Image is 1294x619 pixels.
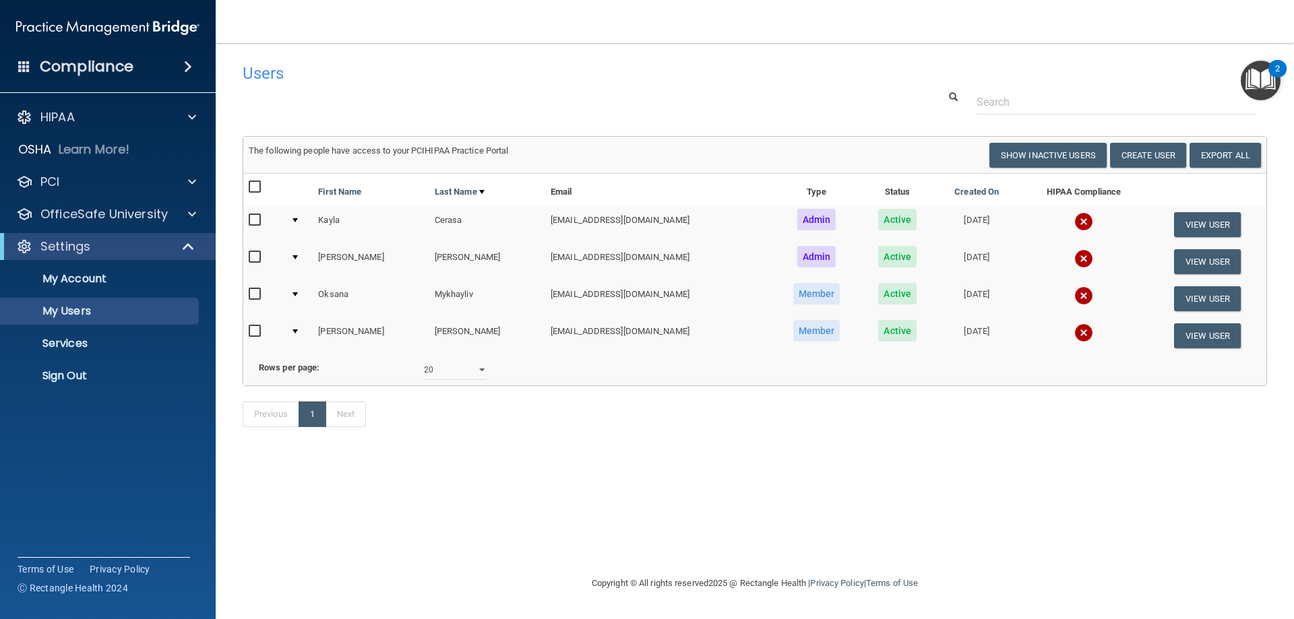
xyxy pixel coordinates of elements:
[1074,323,1093,342] img: cross.ca9f0e7f.svg
[954,184,999,200] a: Created On
[1174,323,1241,348] button: View User
[989,143,1107,168] button: Show Inactive Users
[429,243,545,280] td: [PERSON_NAME]
[90,562,150,576] a: Privacy Policy
[40,238,90,255] p: Settings
[313,317,429,354] td: [PERSON_NAME]
[40,174,59,190] p: PCI
[797,246,836,267] span: Admin
[1174,249,1241,274] button: View User
[40,206,168,222] p: OfficeSafe University
[16,109,196,125] a: HIPAA
[1074,286,1093,305] img: cross.ca9f0e7f.svg
[40,109,75,125] p: HIPAA
[1174,212,1241,237] button: View User
[429,317,545,354] td: [PERSON_NAME]
[545,174,772,206] th: Email
[9,304,193,318] p: My Users
[16,238,195,255] a: Settings
[9,337,193,350] p: Services
[9,369,193,383] p: Sign Out
[243,65,832,82] h4: Users
[545,206,772,243] td: [EMAIL_ADDRESS][DOMAIN_NAME]
[429,280,545,317] td: Mykhayliv
[935,243,1019,280] td: [DATE]
[866,578,918,588] a: Terms of Use
[313,280,429,317] td: Oksana
[861,174,935,206] th: Status
[545,280,772,317] td: [EMAIL_ADDRESS][DOMAIN_NAME]
[18,581,128,595] span: Ⓒ Rectangle Health 2024
[326,401,366,427] a: Next
[299,401,326,427] a: 1
[509,562,1001,605] div: Copyright © All rights reserved 2025 @ Rectangle Health | |
[318,184,361,200] a: First Name
[977,90,1257,115] input: Search
[1074,212,1093,231] img: cross.ca9f0e7f.svg
[18,141,52,158] p: OSHA
[16,174,196,190] a: PCI
[878,209,917,230] span: Active
[435,184,485,200] a: Last Name
[40,57,133,76] h4: Compliance
[1174,286,1241,311] button: View User
[793,283,840,304] span: Member
[935,317,1019,354] td: [DATE]
[878,283,917,304] span: Active
[1241,61,1281,100] button: Open Resource Center, 2 new notifications
[793,320,840,341] span: Member
[878,246,917,267] span: Active
[313,206,429,243] td: Kayla
[313,243,429,280] td: [PERSON_NAME]
[243,401,299,427] a: Previous
[878,320,917,341] span: Active
[1110,143,1186,168] button: Create User
[9,272,193,286] p: My Account
[429,206,545,243] td: Cerasa
[16,206,196,222] a: OfficeSafe University
[935,280,1019,317] td: [DATE]
[1019,174,1149,206] th: HIPAA Compliance
[259,362,319,372] b: Rows per page:
[810,578,863,588] a: Privacy Policy
[1190,143,1261,168] a: Export All
[249,145,509,156] span: The following people have access to your PCIHIPAA Practice Portal
[18,562,73,576] a: Terms of Use
[59,141,130,158] p: Learn More!
[16,14,199,41] img: PMB logo
[797,209,836,230] span: Admin
[545,243,772,280] td: [EMAIL_ADDRESS][DOMAIN_NAME]
[772,174,860,206] th: Type
[1074,249,1093,268] img: cross.ca9f0e7f.svg
[935,206,1019,243] td: [DATE]
[545,317,772,354] td: [EMAIL_ADDRESS][DOMAIN_NAME]
[1275,69,1280,86] div: 2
